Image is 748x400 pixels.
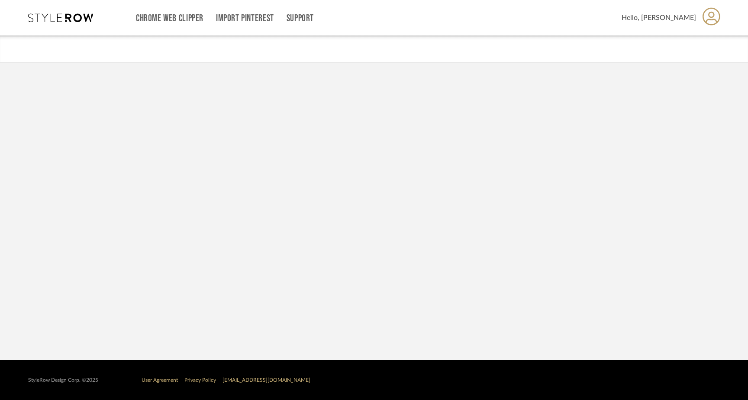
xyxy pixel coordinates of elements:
a: Chrome Web Clipper [136,15,203,22]
a: Support [287,15,314,22]
a: [EMAIL_ADDRESS][DOMAIN_NAME] [222,377,310,383]
a: Privacy Policy [184,377,216,383]
a: User Agreement [142,377,178,383]
span: Hello, [PERSON_NAME] [622,13,696,23]
a: Import Pinterest [216,15,274,22]
div: StyleRow Design Corp. ©2025 [28,377,98,384]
